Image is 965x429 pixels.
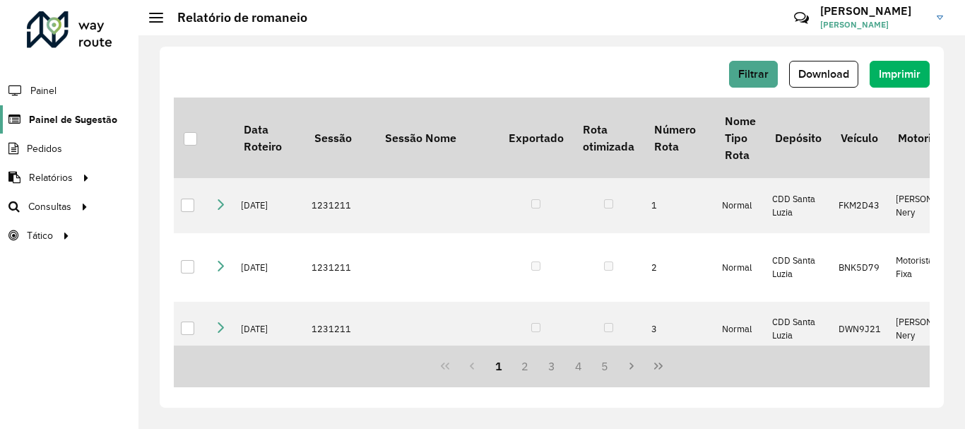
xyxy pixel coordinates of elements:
[729,61,778,88] button: Filtrar
[820,4,926,18] h3: [PERSON_NAME]
[592,353,619,380] button: 5
[644,233,715,302] td: 2
[234,178,304,233] td: [DATE]
[765,302,831,357] td: CDD Santa Luzia
[644,98,715,178] th: Número Rota
[715,98,765,178] th: Nome Tipo Rota
[765,98,831,178] th: Depósito
[304,302,375,357] td: 1231211
[645,353,672,380] button: Last Page
[28,199,71,214] span: Consultas
[738,68,769,80] span: Filtrar
[715,302,765,357] td: Normal
[304,233,375,302] td: 1231211
[715,233,765,302] td: Normal
[644,178,715,233] td: 1
[870,61,930,88] button: Imprimir
[789,61,858,88] button: Download
[538,353,565,380] button: 3
[27,228,53,243] span: Tático
[644,302,715,357] td: 3
[163,10,307,25] h2: Relatório de romaneio
[234,98,304,178] th: Data Roteiro
[234,233,304,302] td: [DATE]
[765,178,831,233] td: CDD Santa Luzia
[29,170,73,185] span: Relatórios
[375,98,499,178] th: Sessão Nome
[573,98,644,178] th: Rota otimizada
[879,68,920,80] span: Imprimir
[831,98,889,178] th: Veículo
[798,68,849,80] span: Download
[499,98,573,178] th: Exportado
[765,233,831,302] td: CDD Santa Luzia
[304,178,375,233] td: 1231211
[831,233,889,302] td: BNK5D79
[30,83,57,98] span: Painel
[234,302,304,357] td: [DATE]
[304,98,375,178] th: Sessão
[565,353,592,380] button: 4
[831,302,889,357] td: DWN9J21
[27,141,62,156] span: Pedidos
[715,178,765,233] td: Normal
[831,178,889,233] td: FKM2D43
[618,353,645,380] button: Next Page
[511,353,538,380] button: 2
[820,18,926,31] span: [PERSON_NAME]
[485,353,512,380] button: 1
[786,3,817,33] a: Contato Rápido
[29,112,117,127] span: Painel de Sugestão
